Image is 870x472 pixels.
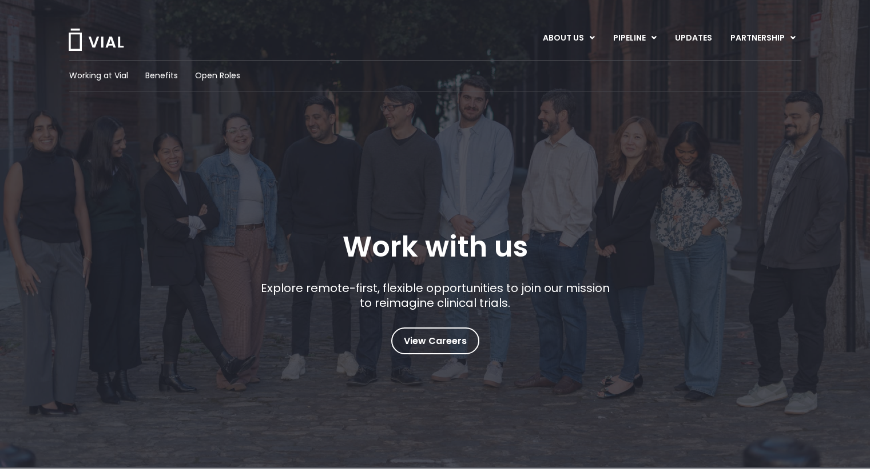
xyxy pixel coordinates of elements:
p: Explore remote-first, flexible opportunities to join our mission to reimagine clinical trials. [256,281,614,310]
a: ABOUT USMenu Toggle [534,29,603,48]
span: View Careers [404,334,467,349]
h1: Work with us [343,230,528,263]
a: UPDATES [666,29,721,48]
img: Vial Logo [67,29,125,51]
a: Working at Vial [69,70,128,82]
a: Benefits [145,70,178,82]
a: PARTNERSHIPMenu Toggle [721,29,805,48]
a: PIPELINEMenu Toggle [604,29,665,48]
a: View Careers [391,327,479,354]
a: Open Roles [195,70,240,82]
